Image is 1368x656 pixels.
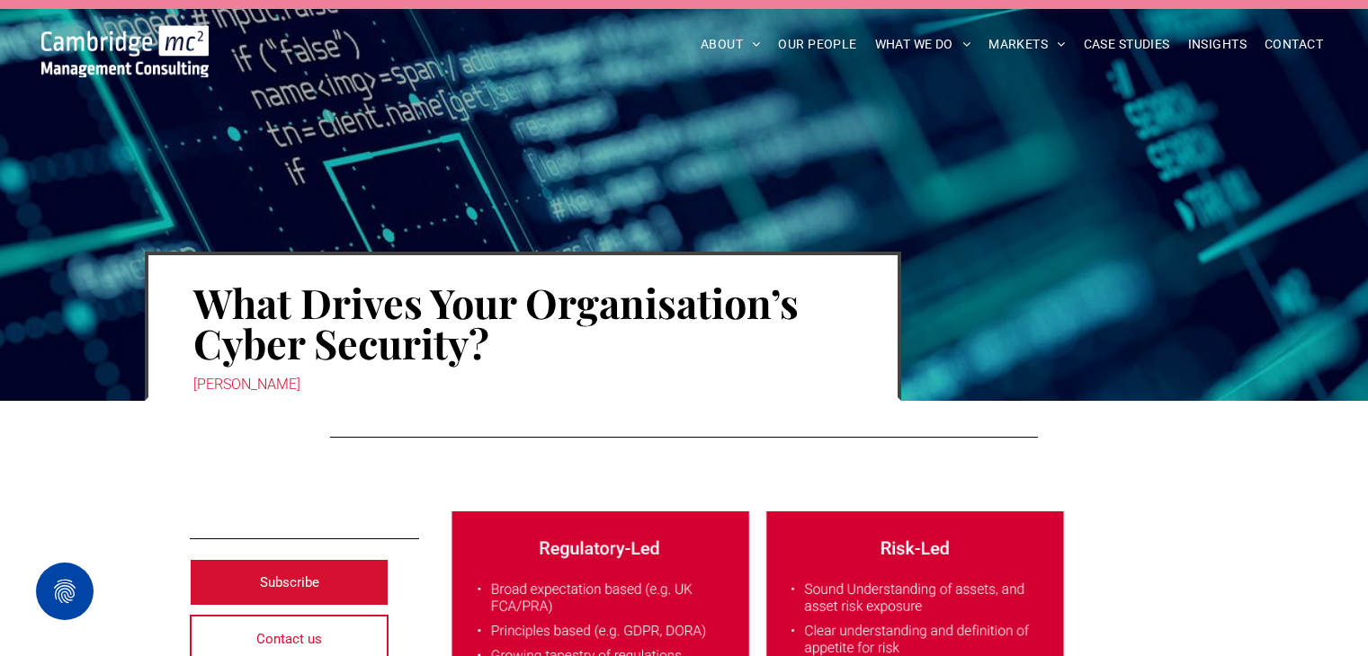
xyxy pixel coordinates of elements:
a: CONTACT [1256,31,1332,58]
a: OUR PEOPLE [769,31,865,58]
a: CASE STUDIES [1075,31,1179,58]
a: Your Business Transformed | Cambridge Management Consulting [41,28,209,47]
a: INSIGHTS [1179,31,1256,58]
a: WHAT WE DO [866,31,980,58]
img: Go to Homepage [41,25,209,77]
a: Subscribe [190,559,389,606]
div: [PERSON_NAME] [193,372,853,397]
h1: What Drives Your Organisation’s Cyber Security? [193,280,853,365]
span: Subscribe [260,560,319,605]
a: MARKETS [979,31,1074,58]
a: ABOUT [692,31,770,58]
